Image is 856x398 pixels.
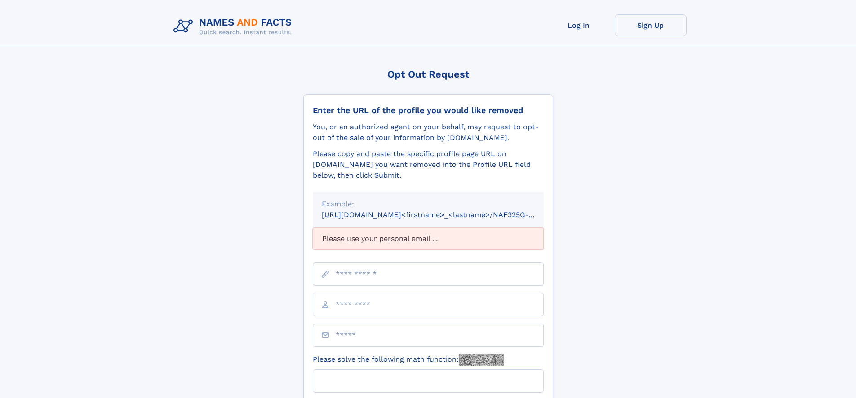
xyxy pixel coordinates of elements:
div: Opt Out Request [303,69,553,80]
div: Please copy and paste the specific profile page URL on [DOMAIN_NAME] you want removed into the Pr... [313,149,544,181]
div: Enter the URL of the profile you would like removed [313,105,544,115]
div: Please use your personal email ... [313,227,544,250]
small: [URL][DOMAIN_NAME]<firstname>_<lastname>/NAF325G-xxxxxxxx [322,210,561,219]
div: Example: [322,199,535,210]
img: Logo Names and Facts [170,14,299,39]
a: Sign Up [615,14,687,36]
div: You, or an authorized agent on your behalf, may request to opt-out of the sale of your informatio... [313,122,544,143]
label: Please solve the following math function: [313,354,504,366]
a: Log In [543,14,615,36]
